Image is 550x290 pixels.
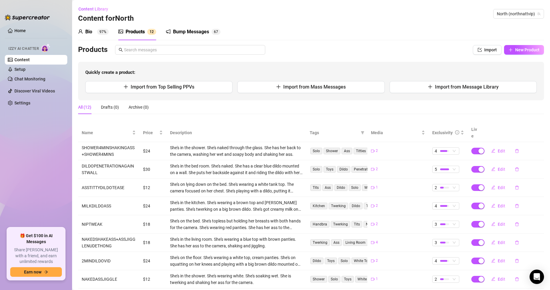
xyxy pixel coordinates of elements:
[362,184,383,191] span: White Top
[310,258,324,264] span: Dildo
[486,274,510,284] button: Edit
[510,201,524,211] button: delete
[10,267,62,277] button: Earn nowarrow-right
[139,124,166,142] th: Price
[216,30,218,34] span: 7
[498,240,505,245] span: Edit
[310,129,358,136] span: Tags
[14,101,30,105] a: Settings
[349,184,361,191] span: Solo
[515,47,539,52] span: New Product
[486,146,510,156] button: Edit
[166,29,171,34] span: notification
[376,203,378,209] span: 2
[491,258,495,263] span: edit
[486,238,510,247] button: Edit
[515,240,519,245] span: delete
[126,28,145,35] div: Products
[24,270,41,274] span: Earn now
[338,258,350,264] span: Solo
[139,197,166,215] td: $24
[510,274,524,284] button: delete
[510,238,524,247] button: delete
[390,81,537,93] button: Import from Message Library
[14,67,26,72] a: Setup
[371,204,375,208] span: video-camera
[491,167,495,171] span: edit
[139,215,166,234] td: $18
[283,84,346,90] span: Import from Mass Messages
[435,166,437,173] span: 5
[515,167,519,171] span: delete
[139,142,166,160] td: $24
[324,166,336,173] span: Toys
[351,166,375,173] span: Penetration
[343,239,368,246] span: Living Room
[306,124,367,142] th: Tags
[325,258,337,264] span: Toys
[119,48,123,52] span: search
[376,258,378,264] span: 2
[371,222,375,226] span: video-camera
[5,14,50,20] img: logo-BBDzfeDw.svg
[10,247,62,265] span: Share [PERSON_NAME] with a friend, and earn unlimited rewards
[310,239,330,246] span: Twerking
[82,129,131,136] span: Name
[435,239,437,246] span: 3
[78,160,139,179] td: DILDOPENETRATIONAGAINSTWALL
[131,84,194,90] span: Import from Top Selling PPVs
[170,181,302,194] div: She's on lying down on the bed. She's wearing a white tank top. The camera focused on her chest. ...
[170,163,302,176] div: She's in the bed room. She's naked. She has a clear blue dildo mounted on a wall. She puts her ba...
[124,47,262,53] input: Search messages
[468,124,483,142] th: Live
[139,160,166,179] td: $30
[334,184,348,191] span: Dildo
[435,258,437,264] span: 4
[143,129,158,136] span: Price
[310,184,321,191] span: Tits
[530,270,544,284] div: Open Intercom Messenger
[376,148,378,154] span: 2
[491,204,495,208] span: edit
[371,129,420,136] span: Media
[78,4,113,14] button: Content Library
[376,166,378,172] span: 2
[371,168,375,171] span: video-camera
[310,221,330,228] span: Handbra
[310,148,322,154] span: Solo
[361,131,364,134] span: filter
[498,222,505,227] span: Edit
[537,12,541,16] span: team
[371,149,375,153] span: video-camera
[129,104,149,110] div: Archive (0)
[78,179,139,197] td: ASSTITTYDILDOTEASE
[349,203,363,209] span: Dildo
[78,252,139,270] td: 2MINDILDOVID
[486,256,510,266] button: Edit
[324,148,340,154] span: Shower
[139,234,166,252] td: $18
[78,7,108,11] span: Content Library
[310,166,322,173] span: Solo
[139,252,166,270] td: $24
[515,222,519,226] span: delete
[510,165,524,174] button: delete
[515,186,519,190] span: delete
[455,130,459,134] span: info-circle
[510,183,524,192] button: delete
[170,236,302,249] div: She's in the living room. She's wearing a blue top with brown panties. She has her ass to the cam...
[78,197,139,215] td: MILKDILDOASS
[85,81,232,93] button: Import from Top Selling PPVs
[170,273,302,286] div: She's in the shower. She's wearing white. She's soaking wet. She is twerking and shaking her ass ...
[510,146,524,156] button: delete
[498,204,505,208] span: Edit
[85,70,135,75] strong: Quickly create a product:
[371,186,375,189] span: video-camera
[328,276,340,282] span: Solo
[41,44,50,52] img: AI Chatter
[170,254,302,267] div: She's on the floor. She's wearing a white top, cream panties. She's on squatting on her knees and...
[351,258,372,264] span: White Top
[78,215,139,234] td: NIPTWEAK
[497,9,540,18] span: North (northnattvip)
[491,277,495,281] span: edit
